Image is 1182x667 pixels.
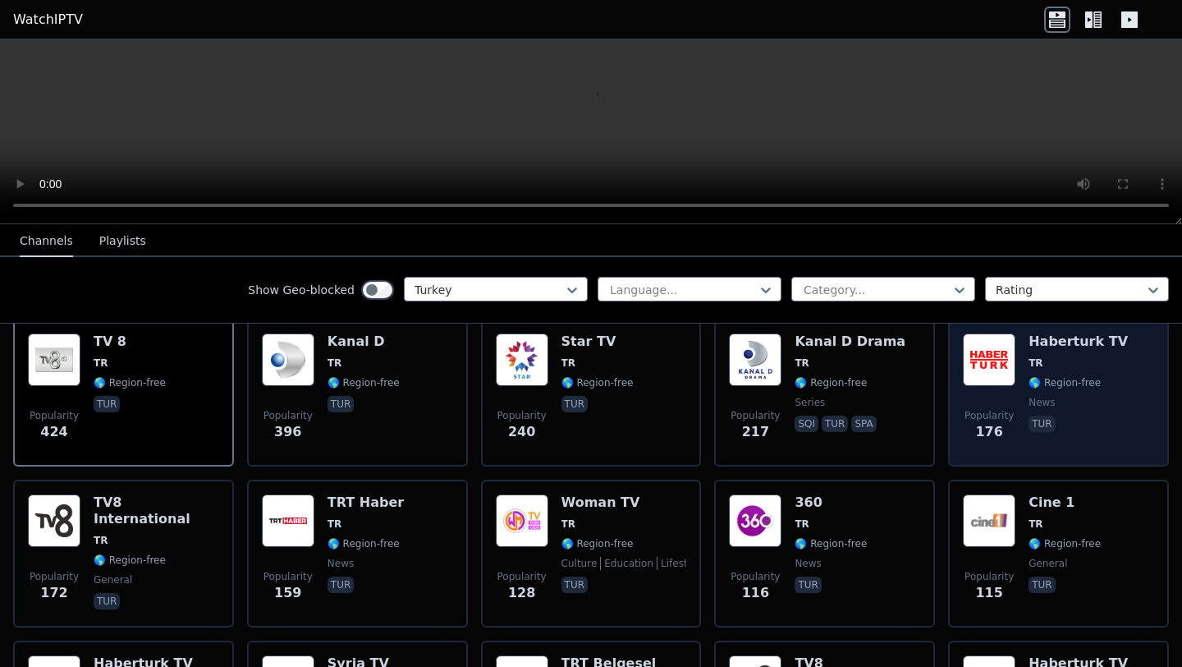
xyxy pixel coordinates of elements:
[1029,537,1101,550] span: 🌎 Region-free
[561,494,687,511] h6: Woman TV
[28,333,80,386] img: TV 8
[262,494,314,547] img: TRT Haber
[561,396,588,412] p: tur
[94,376,166,389] span: 🌎 Region-free
[964,570,1014,583] span: Popularity
[99,226,146,257] button: Playlists
[94,534,108,547] span: TR
[328,396,354,412] p: tur
[497,409,547,422] span: Popularity
[496,333,548,386] img: Star TV
[262,333,314,386] img: Kanal D
[40,583,67,603] span: 172
[729,333,781,386] img: Kanal D Drama
[795,577,821,593] p: tur
[561,517,575,531] span: TR
[328,333,400,350] h6: Kanal D
[13,10,83,30] a: WatchIPTV
[795,517,809,531] span: TR
[328,577,354,593] p: tur
[731,570,780,583] span: Popularity
[729,494,781,547] img: 360
[963,494,1015,547] img: Cine 1
[975,583,1002,603] span: 115
[94,554,166,567] span: 🌎 Region-free
[561,537,634,550] span: 🌎 Region-free
[795,333,905,350] h6: Kanal D Drama
[1029,557,1067,570] span: general
[263,409,313,422] span: Popularity
[328,537,400,550] span: 🌎 Region-free
[600,557,653,570] span: education
[561,577,588,593] p: tur
[40,422,67,442] span: 424
[963,333,1015,386] img: Haberturk TV
[94,396,120,412] p: tur
[795,494,867,511] h6: 360
[274,422,301,442] span: 396
[742,583,769,603] span: 116
[30,570,79,583] span: Popularity
[28,494,80,547] img: TV8 International
[561,557,598,570] span: culture
[94,356,108,370] span: TR
[795,537,867,550] span: 🌎 Region-free
[497,570,547,583] span: Popularity
[328,494,404,511] h6: TRT Haber
[328,356,341,370] span: TR
[508,583,535,603] span: 128
[822,416,848,432] p: tur
[30,409,79,422] span: Popularity
[964,409,1014,422] span: Popularity
[795,376,867,389] span: 🌎 Region-free
[975,422,1002,442] span: 176
[263,570,313,583] span: Popularity
[328,376,400,389] span: 🌎 Region-free
[1029,577,1055,593] p: tur
[561,333,634,350] h6: Star TV
[1029,356,1042,370] span: TR
[1029,396,1055,409] span: news
[20,226,73,257] button: Channels
[561,376,634,389] span: 🌎 Region-free
[1029,494,1101,511] h6: Cine 1
[94,494,219,527] h6: TV8 International
[248,282,355,298] label: Show Geo-blocked
[94,333,166,350] h6: TV 8
[851,416,876,432] p: spa
[508,422,535,442] span: 240
[731,409,780,422] span: Popularity
[1029,416,1055,432] p: tur
[795,356,809,370] span: TR
[94,593,120,609] p: tur
[274,583,301,603] span: 159
[94,573,132,586] span: general
[1029,333,1128,350] h6: Haberturk TV
[657,557,702,570] span: lifestyle
[1029,517,1042,531] span: TR
[328,557,354,570] span: news
[795,396,825,409] span: series
[496,494,548,547] img: Woman TV
[742,422,769,442] span: 217
[795,416,818,432] p: sqi
[795,557,821,570] span: news
[1029,376,1101,389] span: 🌎 Region-free
[561,356,575,370] span: TR
[328,517,341,531] span: TR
